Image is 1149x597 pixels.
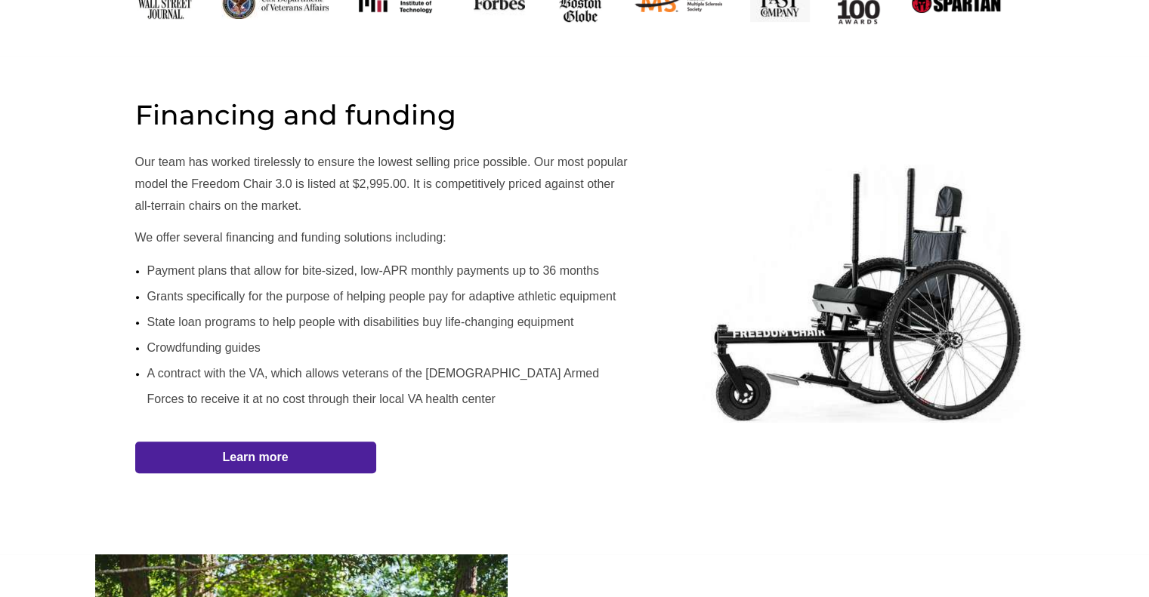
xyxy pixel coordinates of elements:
span: Financing and funding [135,98,456,131]
input: Get more information [54,365,184,393]
span: Payment plans that allow for bite-sized, low-APR monthly payments up to 36 months [147,264,600,277]
strong: Learn more [222,451,288,463]
a: Learn more [135,442,376,473]
span: Crowdfunding guides [147,341,261,354]
span: Grants specifically for the purpose of helping people pay for adaptive athletic equipment [147,290,616,303]
span: Our team has worked tirelessly to ensure the lowest selling price possible. Our most popular mode... [135,155,628,212]
span: We offer several financing and funding solutions including: [135,231,446,244]
span: A contract with the VA, which allows veterans of the [DEMOGRAPHIC_DATA] Armed Forces to receive i... [147,367,599,405]
span: State loan programs to help people with disabilities buy life-changing equipment [147,315,574,328]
